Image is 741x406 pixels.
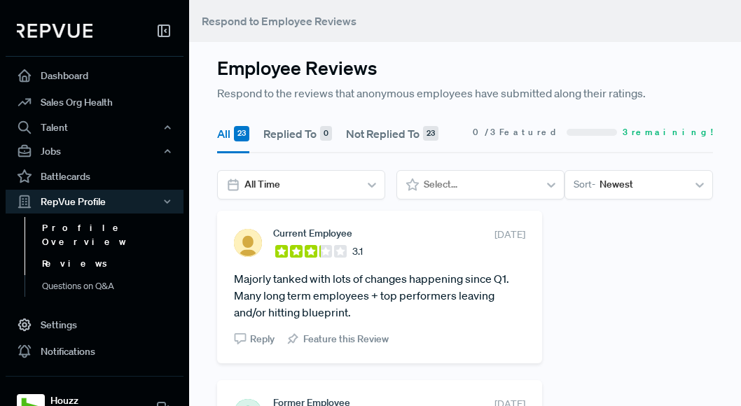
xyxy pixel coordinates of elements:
p: Respond to the reviews that anonymous employees have submitted along their ratings. [217,85,713,101]
button: Replied To 0 [263,114,332,153]
a: Questions on Q&A [25,275,202,297]
div: 0 [320,126,332,141]
a: Settings [6,311,183,338]
h3: Employee Reviews [217,56,713,79]
a: Dashboard [6,62,183,89]
span: 3.1 [352,244,363,259]
img: RepVue [17,24,92,38]
span: Reply [250,332,275,346]
button: Jobs [6,139,183,163]
button: RepVue Profile [6,190,183,213]
button: Talent [6,115,183,139]
article: Majorly tanked with lots of changes happening since Q1. Many long term employees + top performers... [234,270,525,321]
a: Battlecards [6,163,183,190]
span: Current Employee [273,227,352,239]
span: Sort - [574,177,595,192]
span: Respond to Employee Reviews [202,14,356,28]
a: Profile Overview [25,217,202,253]
a: Reviews [25,253,202,275]
span: 0 / 3 Featured [473,126,561,139]
button: Not Replied To 23 [346,114,438,153]
div: 23 [423,126,438,141]
span: 3 remaining! [623,126,713,139]
span: [DATE] [494,227,525,242]
a: Sales Org Health [6,89,183,115]
a: Notifications [6,338,183,365]
span: Feature this Review [303,332,389,346]
button: All 23 [217,114,249,153]
div: 23 [234,126,249,141]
